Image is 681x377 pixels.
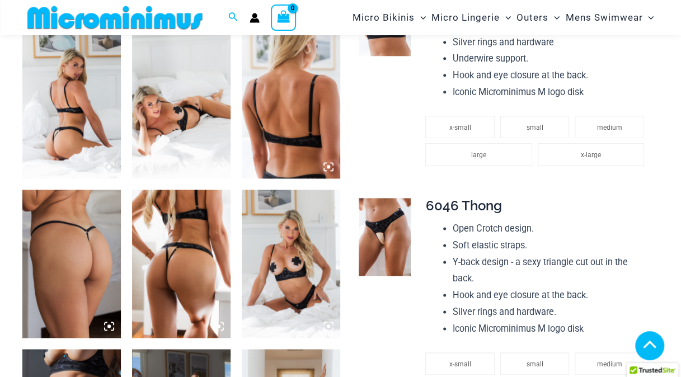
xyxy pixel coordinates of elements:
span: x-small [449,360,471,368]
li: small [500,352,569,375]
span: medium [597,360,622,368]
span: Menu Toggle [642,3,654,32]
span: x-large [581,151,601,159]
li: Y-back design - a sexy triangle cut out in the back. [453,254,650,287]
img: Nights Fall Silver Leopard 1036 Bra 6046 Thong [132,190,231,337]
img: Nights Fall Silver Leopard 6046 Thong [359,198,411,276]
li: x-small [425,352,494,375]
span: Outers [516,3,548,32]
span: Micro Lingerie [431,3,500,32]
img: Nights Fall Silver Leopard 1036 Bra [242,31,340,178]
img: Nights Fall Silver Leopard 1036 Bra 6046 Thong [132,31,231,178]
li: medium [575,352,644,375]
li: medium [575,116,644,138]
a: Account icon link [250,13,260,23]
li: x-small [425,116,494,138]
li: Hook and eye closure at the back. [453,67,650,84]
nav: Site Navigation [348,2,659,34]
li: Soft elastic straps. [453,237,650,254]
span: medium [597,124,622,131]
span: large [471,151,486,159]
a: Micro BikinisMenu ToggleMenu Toggle [350,3,429,32]
a: View Shopping Cart, empty [271,4,297,30]
span: 6046 Thong [425,197,501,214]
li: large [425,143,532,166]
li: x-large [538,143,644,166]
span: Micro Bikinis [353,3,415,32]
span: Menu Toggle [548,3,560,32]
span: x-small [449,124,471,131]
img: Nights Fall Silver Leopard 1036 Bra 6046 Thong [242,190,340,337]
img: Nights Fall Silver Leopard 6516 Micro [22,190,121,337]
a: Search icon link [228,11,238,25]
li: Iconic Microminimus M logo disk [453,321,650,337]
li: Underwire support. [453,50,650,67]
li: Silver rings and hardware. [453,304,650,321]
li: Open Crotch design. [453,220,650,237]
li: small [500,116,569,138]
img: Nights Fall Silver Leopard 1036 Bra 6046 Thong [22,31,121,178]
li: Hook and eye closure at the back. [453,287,650,304]
span: small [527,124,543,131]
span: Mens Swimwear [565,3,642,32]
img: MM SHOP LOGO FLAT [23,5,207,30]
li: Iconic Microminimus M logo disk [453,84,650,101]
a: Micro LingerieMenu ToggleMenu Toggle [429,3,514,32]
a: OutersMenu ToggleMenu Toggle [514,3,562,32]
li: Silver rings and hardware [453,34,650,51]
span: small [527,360,543,368]
a: Mens SwimwearMenu ToggleMenu Toggle [562,3,656,32]
span: Menu Toggle [500,3,511,32]
span: Menu Toggle [415,3,426,32]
